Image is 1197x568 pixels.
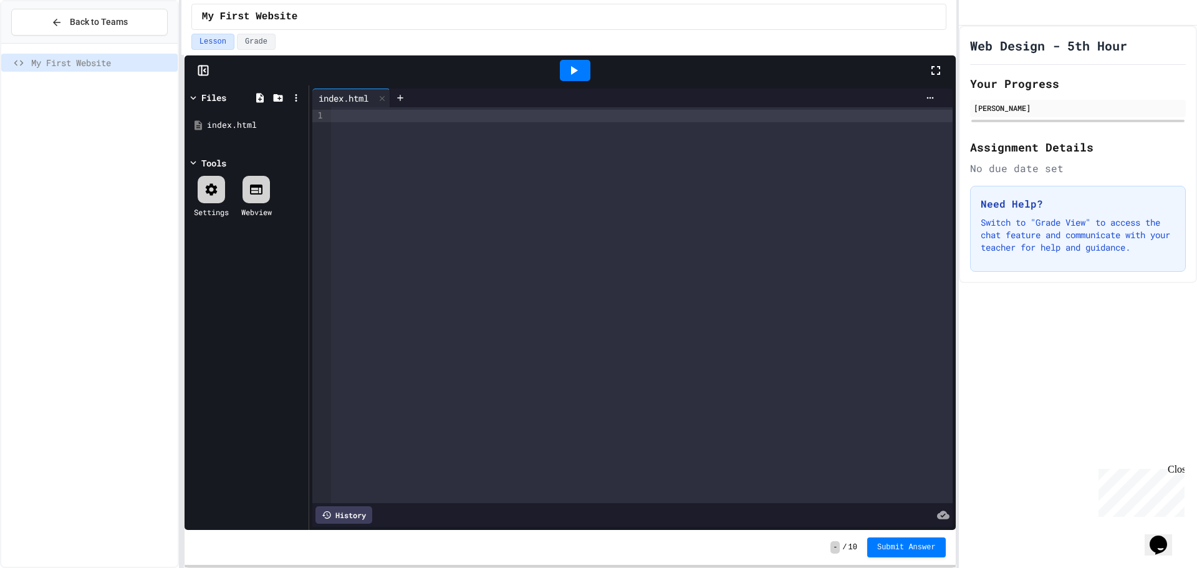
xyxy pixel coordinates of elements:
div: index.html [207,119,304,132]
button: Submit Answer [867,537,946,557]
span: Back to Teams [70,16,128,29]
h2: Assignment Details [970,138,1186,156]
div: index.html [312,89,390,107]
span: My First Website [202,9,298,24]
iframe: chat widget [1145,518,1185,556]
div: index.html [312,92,375,105]
h1: Web Design - 5th Hour [970,37,1127,54]
span: / [842,542,847,552]
button: Grade [237,34,276,50]
span: 10 [848,542,857,552]
div: [PERSON_NAME] [974,102,1182,113]
div: Files [201,91,226,104]
div: Settings [194,206,229,218]
div: History [315,506,372,524]
button: Back to Teams [11,9,168,36]
span: Submit Answer [877,542,936,552]
button: Lesson [191,34,234,50]
span: - [830,541,840,554]
p: Switch to "Grade View" to access the chat feature and communicate with your teacher for help and ... [981,216,1175,254]
iframe: chat widget [1094,464,1185,517]
h2: Your Progress [970,75,1186,92]
div: 1 [312,110,325,122]
div: Tools [201,156,226,170]
div: Webview [241,206,272,218]
div: No due date set [970,161,1186,176]
div: Chat with us now!Close [5,5,86,79]
span: My First Website [31,56,173,69]
h3: Need Help? [981,196,1175,211]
